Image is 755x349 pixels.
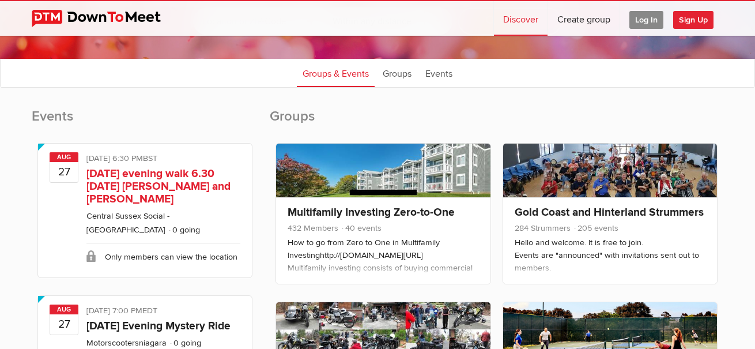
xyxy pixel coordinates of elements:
[515,205,704,219] a: Gold Coast and Hinterland Strummers
[50,152,78,162] span: Aug
[142,306,157,316] span: America/Toronto
[673,11,714,29] span: Sign Up
[288,223,338,233] span: 432 Members
[270,107,723,137] h2: Groups
[620,1,673,36] a: Log In
[515,223,571,233] span: 284 Strummers
[86,305,240,320] div: [DATE] 7:00 PM
[32,10,179,27] img: DownToMeet
[143,153,157,163] span: Europe/London
[169,338,201,348] li: 0 going
[86,211,169,235] a: Central Sussex Social - [GEOGRAPHIC_DATA]
[32,107,258,137] h2: Events
[86,243,240,269] div: Only members can view the location
[50,314,78,335] b: 27
[341,223,382,233] span: 40 events
[50,305,78,314] span: Aug
[50,162,78,182] b: 27
[297,58,375,87] a: Groups & Events
[168,225,200,235] li: 0 going
[673,1,723,36] a: Sign Up
[86,167,231,206] a: [DATE] evening walk 6.30 [DATE] [PERSON_NAME] and [PERSON_NAME]
[420,58,458,87] a: Events
[86,319,231,333] a: [DATE] Evening Mystery Ride
[548,1,620,36] a: Create group
[573,223,618,233] span: 205 events
[629,11,663,29] span: Log In
[86,152,240,167] div: [DATE] 6:30 PM
[86,338,167,348] a: Motorscootersniagara
[377,58,417,87] a: Groups
[494,1,548,36] a: Discover
[288,205,455,219] a: Multifamily Investing Zero-to-One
